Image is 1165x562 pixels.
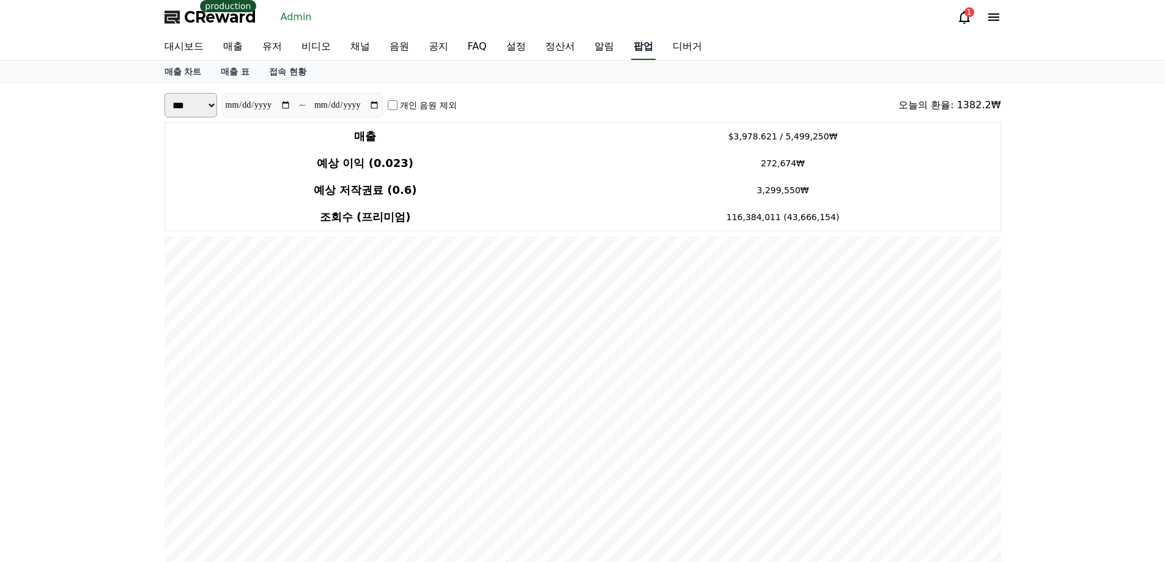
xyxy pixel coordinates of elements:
[181,406,211,416] span: Settings
[380,34,419,60] a: 음원
[292,34,341,60] a: 비디오
[4,388,81,418] a: Home
[170,182,561,199] h4: 예상 저작권료 (0.6)
[158,388,235,418] a: Settings
[663,34,712,60] a: 디버거
[31,406,53,416] span: Home
[170,128,561,145] h4: 매출
[253,34,292,60] a: 유저
[213,34,253,60] a: 매출
[341,34,380,60] a: 채널
[419,34,458,60] a: 공지
[964,7,974,17] div: 1
[165,7,256,27] a: CReward
[536,34,585,60] a: 정산서
[184,7,256,27] span: CReward
[211,61,259,83] a: 매출 표
[566,204,1000,231] td: 116,384,011 (43,666,154)
[170,155,561,172] h4: 예상 이익 (0.023)
[957,10,972,24] a: 1
[170,209,561,226] h4: 조회수 (프리미엄)
[566,123,1000,150] td: $3,978.621 / 5,499,250₩
[566,177,1000,204] td: 3,299,550₩
[102,407,138,416] span: Messages
[898,98,1000,113] div: 오늘의 환율: 1382.2₩
[276,7,317,27] a: Admin
[458,34,497,60] a: FAQ
[298,98,306,113] p: ~
[566,150,1000,177] td: 272,674₩
[259,61,316,83] a: 접속 현황
[81,388,158,418] a: Messages
[155,61,212,83] a: 매출 차트
[497,34,536,60] a: 설정
[631,34,656,60] a: 팝업
[585,34,624,60] a: 알림
[400,99,457,111] label: 개인 음원 제외
[155,34,213,60] a: 대시보드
